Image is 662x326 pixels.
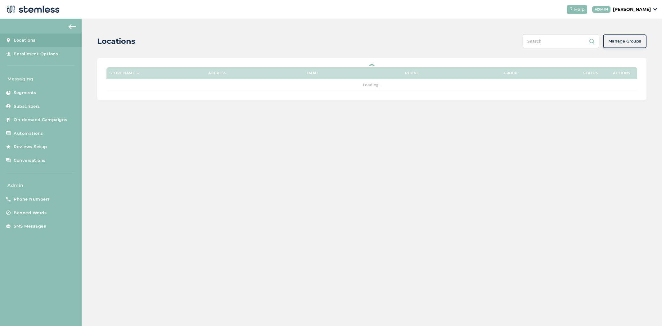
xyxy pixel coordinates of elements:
span: Enrollment Options [14,51,58,57]
div: ADMIN [592,6,611,13]
input: Search [523,34,599,48]
span: On-demand Campaigns [14,117,67,123]
p: [PERSON_NAME] [613,6,651,13]
span: Subscribers [14,103,40,110]
span: Conversations [14,157,46,164]
span: Help [574,6,585,13]
img: logo-dark-0685b13c.svg [5,3,60,16]
span: Manage Groups [608,38,641,44]
span: Banned Words [14,210,47,216]
img: icon-help-white-03924b79.svg [569,7,573,11]
img: icon-arrow-back-accent-c549486e.svg [69,24,76,29]
span: SMS Messages [14,223,46,229]
span: Automations [14,130,43,137]
img: icon_down-arrow-small-66adaf34.svg [653,8,657,11]
button: Manage Groups [603,34,646,48]
span: Phone Numbers [14,196,50,202]
span: Segments [14,90,36,96]
span: Reviews Setup [14,144,47,150]
span: Locations [14,37,36,43]
h2: Locations [97,36,135,47]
